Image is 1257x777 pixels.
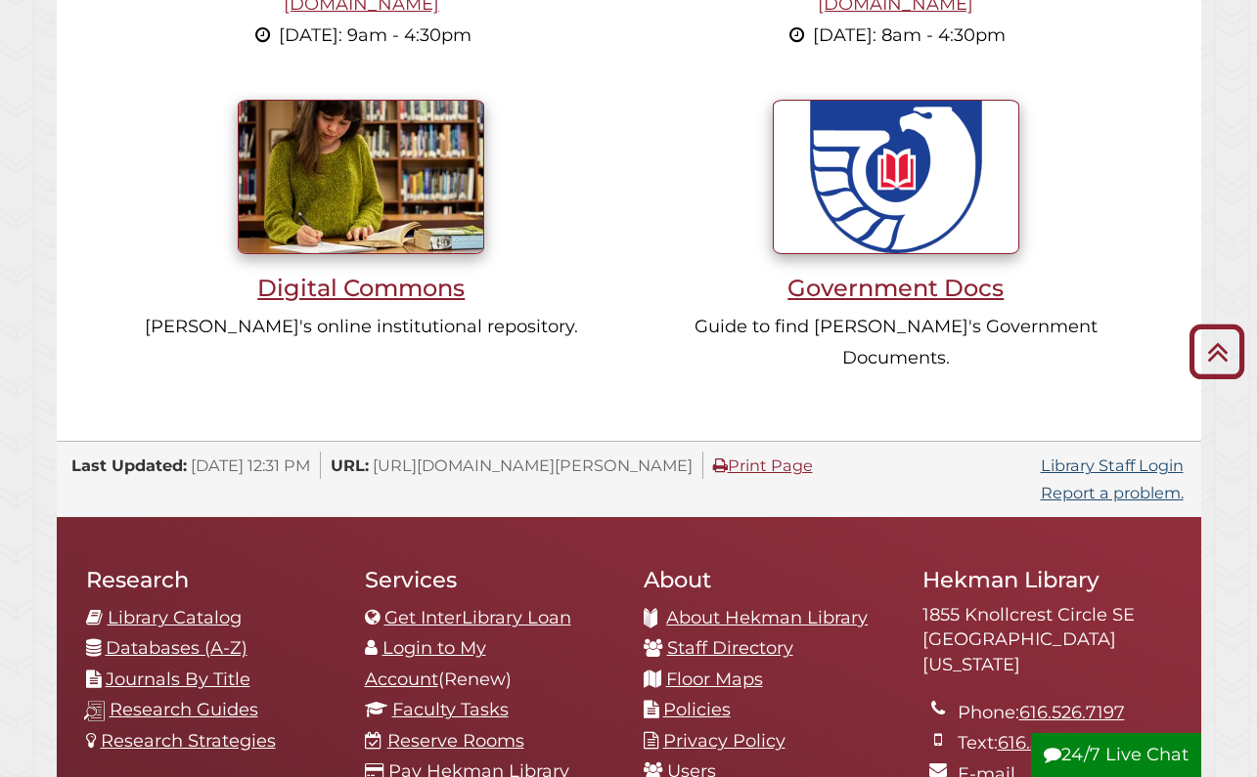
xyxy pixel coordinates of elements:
a: Privacy Policy [663,730,786,752]
a: Journals By Title [106,669,250,690]
img: U.S. Government Documents seal [773,100,1019,254]
address: 1855 Knollcrest Circle SE [GEOGRAPHIC_DATA][US_STATE] [922,603,1172,678]
a: 616.526.7197 [1019,702,1125,723]
span: URL: [331,455,369,475]
p: [PERSON_NAME]'s online institutional repository. [119,312,604,343]
h2: Services [365,566,614,593]
h2: Research [86,566,336,593]
a: Reserve Rooms [387,730,524,752]
a: Library Staff Login [1041,455,1184,475]
span: [DATE]: 9am - 4:30pm [279,24,471,46]
h2: Hekman Library [922,566,1172,593]
a: Staff Directory [667,637,793,659]
h2: About [644,566,893,593]
li: Phone: [958,698,1172,729]
a: Research Guides [110,699,258,720]
img: research-guides-icon-white_37x37.png [84,701,105,721]
li: (Renew) [365,633,614,695]
h3: Digital Commons [119,274,604,302]
a: About Hekman Library [666,607,868,628]
a: Back to Top [1182,335,1252,367]
a: Library Catalog [108,607,242,628]
a: Databases (A-Z) [106,637,247,659]
h3: Government Docs [653,274,1138,302]
span: Last Updated: [71,455,187,475]
li: Text: [958,728,1172,759]
span: [DATE]: 8am - 4:30pm [813,24,1006,46]
a: Government Docs [653,165,1138,302]
a: Floor Maps [666,669,763,690]
a: Research Strategies [101,730,276,752]
a: Report a problem. [1041,483,1184,502]
a: Login to My Account [365,637,486,690]
a: Policies [663,699,731,720]
span: [DATE] 12:31 PM [191,455,310,475]
img: Student writing inside library [238,100,484,254]
span: [URL][DOMAIN_NAME][PERSON_NAME] [373,455,693,475]
a: Get InterLibrary Loan [384,607,571,628]
a: Digital Commons [119,165,604,302]
i: Print Page [713,457,728,473]
a: Faculty Tasks [392,699,509,720]
a: 616.537.2364 [998,732,1105,754]
p: Guide to find [PERSON_NAME]'s Government Documents. [653,312,1138,373]
a: Print Page [713,455,813,475]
